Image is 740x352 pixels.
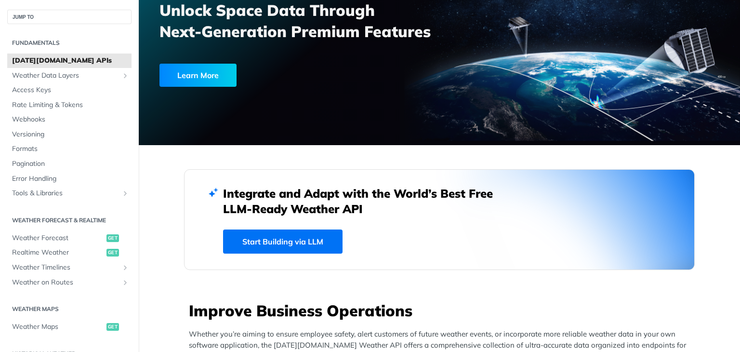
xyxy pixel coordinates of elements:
a: Access Keys [7,83,132,97]
button: JUMP TO [7,10,132,24]
button: Show subpages for Weather on Routes [121,279,129,286]
a: Versioning [7,127,132,142]
span: [DATE][DOMAIN_NAME] APIs [12,56,129,66]
span: Error Handling [12,174,129,184]
span: Pagination [12,159,129,169]
button: Show subpages for Weather Data Layers [121,72,129,80]
button: Show subpages for Tools & Libraries [121,190,129,197]
span: get [106,234,119,242]
a: Weather Forecastget [7,231,132,245]
span: Weather on Routes [12,278,119,287]
a: Webhooks [7,112,132,127]
span: Weather Maps [12,322,104,332]
a: Realtime Weatherget [7,245,132,260]
a: Weather Data LayersShow subpages for Weather Data Layers [7,68,132,83]
div: Learn More [159,64,237,87]
a: Formats [7,142,132,156]
a: Rate Limiting & Tokens [7,98,132,112]
a: Start Building via LLM [223,230,343,254]
h2: Weather Maps [7,305,132,313]
h2: Integrate and Adapt with the World’s Best Free LLM-Ready Weather API [223,186,507,217]
span: Rate Limiting & Tokens [12,100,129,110]
button: Show subpages for Weather Timelines [121,264,129,271]
span: Realtime Weather [12,248,104,257]
a: [DATE][DOMAIN_NAME] APIs [7,54,132,68]
span: Weather Timelines [12,263,119,272]
a: Weather on RoutesShow subpages for Weather on Routes [7,275,132,290]
span: Tools & Libraries [12,189,119,198]
a: Weather TimelinesShow subpages for Weather Timelines [7,260,132,275]
h2: Fundamentals [7,39,132,47]
span: Formats [12,144,129,154]
a: Error Handling [7,172,132,186]
span: get [106,323,119,331]
span: Weather Forecast [12,233,104,243]
span: Weather Data Layers [12,71,119,81]
a: Learn More [159,64,392,87]
h2: Weather Forecast & realtime [7,216,132,225]
span: get [106,249,119,257]
span: Versioning [12,130,129,139]
span: Access Keys [12,85,129,95]
a: Weather Mapsget [7,320,132,334]
h3: Improve Business Operations [189,300,695,321]
a: Pagination [7,157,132,171]
a: Tools & LibrariesShow subpages for Tools & Libraries [7,186,132,201]
span: Webhooks [12,115,129,124]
